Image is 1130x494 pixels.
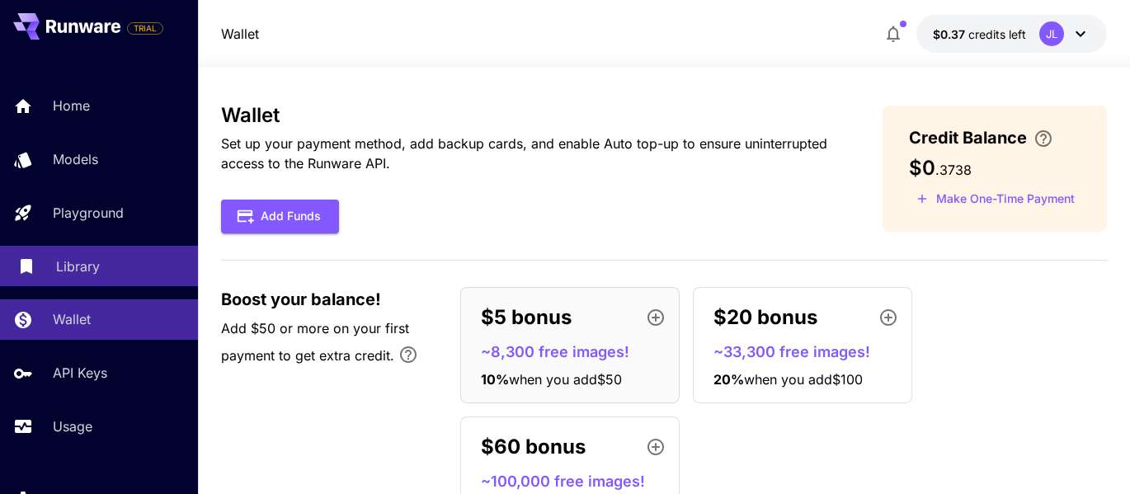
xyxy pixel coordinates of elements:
p: ~100,000 free images! [481,470,672,492]
button: Make a one-time, non-recurring payment [909,186,1082,212]
span: Add $50 or more on your first payment to get extra credit. [221,320,409,364]
span: . 3738 [935,162,972,178]
button: Enter your card details and choose an Auto top-up amount to avoid service interruptions. We'll au... [1027,129,1060,148]
button: Add Funds [221,200,339,233]
p: Wallet [53,309,91,329]
span: when you add $50 [509,371,622,388]
h3: Wallet [221,104,830,127]
span: Boost your balance! [221,287,381,312]
button: $0.3738JL [916,15,1107,53]
nav: breadcrumb [221,24,259,44]
span: Add your payment card to enable full platform functionality. [127,18,163,38]
span: TRIAL [128,22,162,35]
span: 20 % [713,371,744,388]
p: Usage [53,416,92,436]
p: ~8,300 free images! [481,341,672,363]
p: $60 bonus [481,432,586,462]
span: when you add $100 [744,371,863,388]
p: API Keys [53,363,107,383]
span: 10 % [481,371,509,388]
span: Credit Balance [909,125,1027,150]
p: ~33,300 free images! [713,341,905,363]
p: Set up your payment method, add backup cards, and enable Auto top-up to ensure uninterrupted acce... [221,134,830,173]
span: $0.37 [933,27,968,41]
p: $20 bonus [713,303,817,332]
p: Playground [53,203,124,223]
span: $0 [909,156,935,180]
span: credits left [968,27,1026,41]
p: Home [53,96,90,115]
a: Wallet [221,24,259,44]
p: $5 bonus [481,303,572,332]
div: $0.3738 [933,26,1026,43]
p: Library [56,256,100,276]
button: Bonus applies only to your first payment, up to 30% on the first $1,000. [392,338,425,371]
div: JL [1039,21,1064,46]
p: Models [53,149,98,169]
